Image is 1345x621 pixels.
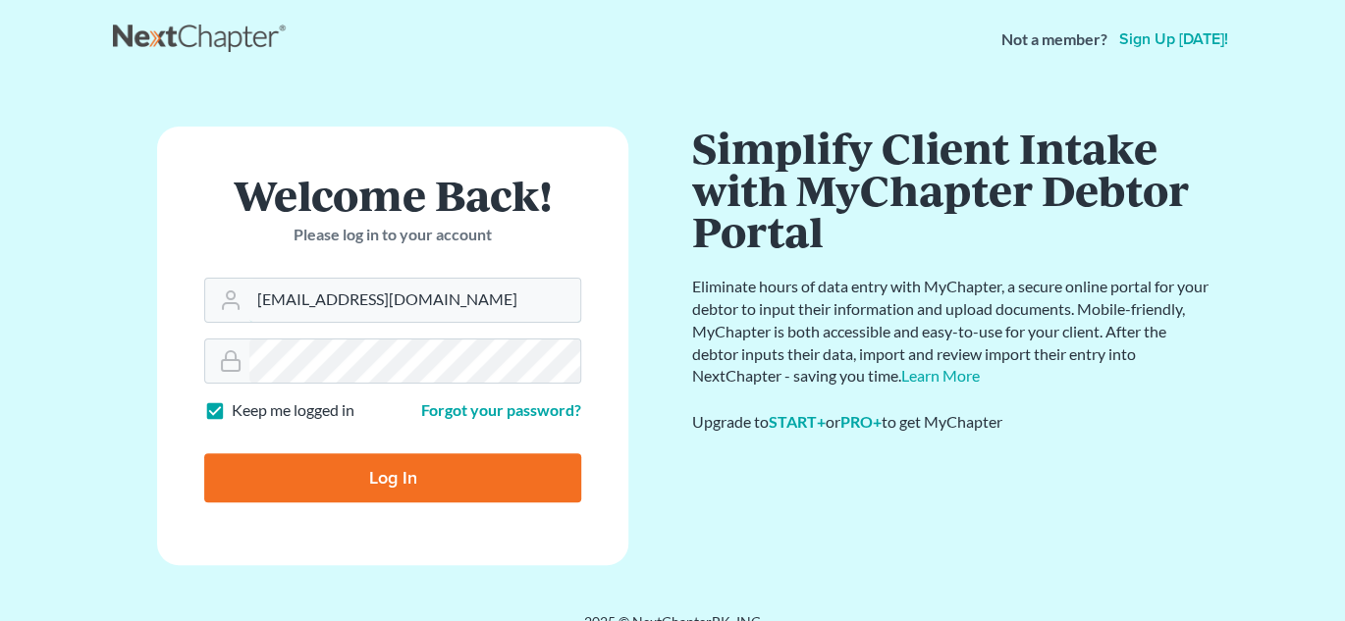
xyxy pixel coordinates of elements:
[901,366,980,385] a: Learn More
[249,279,580,322] input: Email Address
[204,453,581,502] input: Log In
[692,127,1212,252] h1: Simplify Client Intake with MyChapter Debtor Portal
[840,412,882,431] a: PRO+
[769,412,826,431] a: START+
[204,174,581,216] h1: Welcome Back!
[1115,31,1232,47] a: Sign up [DATE]!
[204,224,581,246] p: Please log in to your account
[692,276,1212,388] p: Eliminate hours of data entry with MyChapter, a secure online portal for your debtor to input the...
[692,411,1212,434] div: Upgrade to or to get MyChapter
[232,399,354,422] label: Keep me logged in
[1001,28,1107,51] strong: Not a member?
[421,400,581,419] a: Forgot your password?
